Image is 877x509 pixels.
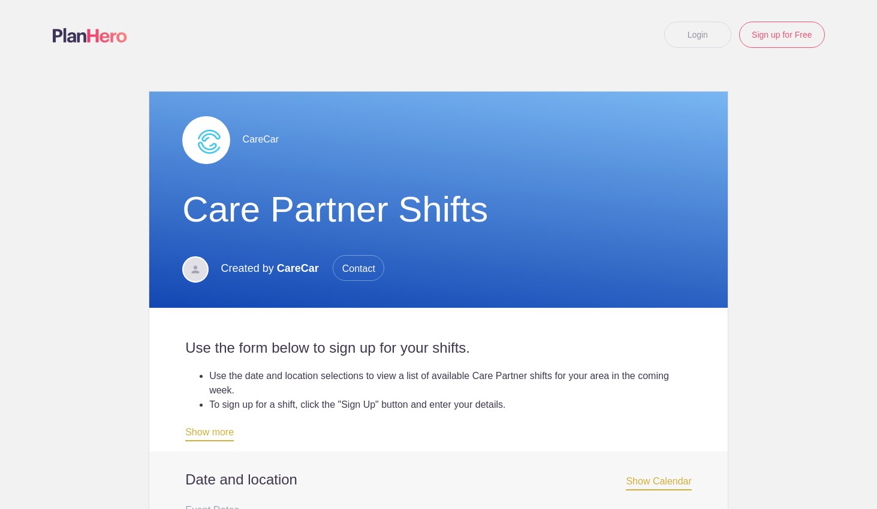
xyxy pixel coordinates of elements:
[53,28,127,43] img: Logo main planhero
[333,255,384,281] span: Contact
[182,116,230,164] img: Carec 50
[182,116,695,164] div: CareCar
[209,398,692,412] li: To sign up for a shift, click the "Sign Up" button and enter your details.
[185,427,234,441] a: Show more
[182,256,209,283] img: Davatar
[277,262,319,274] span: CareCar
[185,471,692,489] h2: Date and location
[626,476,691,490] span: Show Calendar
[185,339,692,357] h2: Use the form below to sign up for your shifts.
[221,255,384,281] p: Created by
[182,188,695,231] h1: Care Partner Shifts
[664,22,731,48] a: Login
[739,22,824,48] a: Sign up for Free
[209,412,692,426] li: You will receive an email confirmation for each shift you select.
[209,369,692,398] li: Use the date and location selections to view a list of available Care Partner shifts for your are...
